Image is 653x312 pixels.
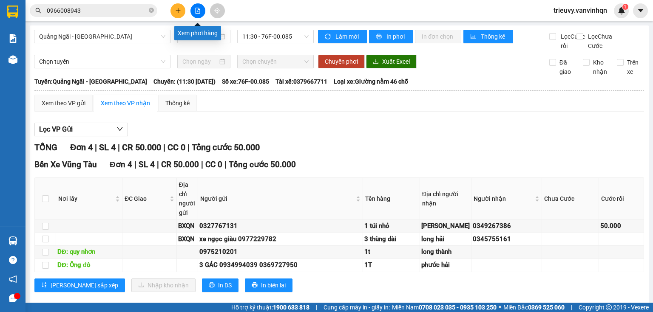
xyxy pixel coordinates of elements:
span: Xuất Excel [382,57,410,66]
button: caret-down [633,3,648,18]
div: 1t [364,247,418,257]
div: Xem theo VP nhận [101,98,150,108]
span: | [163,142,165,152]
span: | [118,142,120,152]
span: bar-chart [470,34,477,40]
div: phước hải [421,260,470,270]
span: CR 50.000 [122,142,161,152]
span: Chuyến: (11:30 [DATE]) [153,77,216,86]
div: DĐ: quy nhơn [57,247,121,257]
span: Thống kê [481,32,506,41]
span: Chọn chuyến [242,55,309,68]
span: Đơn 4 [110,160,132,169]
button: downloadXuất Excel [366,55,417,68]
span: message [9,294,17,302]
button: In đơn chọn [415,30,461,43]
span: Loại xe: Giường nằm 46 chỗ [334,77,408,86]
span: | [187,142,190,152]
span: notification [9,275,17,283]
span: Bến Xe Vũng Tàu [34,160,97,169]
span: Lọc Cước rồi [557,32,586,51]
span: sort-ascending [41,282,47,289]
span: In DS [218,281,232,290]
span: CR 50.000 [161,160,199,169]
span: | [95,142,97,152]
div: long hải [421,234,470,245]
span: CC 0 [205,160,222,169]
div: 1 túi nhỏ [364,221,418,231]
span: Làm mới [335,32,360,41]
span: Người nhận [474,194,533,203]
button: syncLàm mới [318,30,367,43]
span: Miền Nam [392,303,497,312]
span: question-circle [9,256,17,264]
strong: 0369 525 060 [528,304,565,311]
span: Lọc VP Gửi [39,124,73,135]
span: Tổng cước 50.000 [229,160,296,169]
div: Xem phơi hàng [174,26,221,40]
span: trieuvy.vanvinhqn [547,5,614,16]
span: 1 [624,4,627,10]
span: [PERSON_NAME] sắp xếp [51,281,118,290]
span: caret-down [637,7,644,14]
div: 0327767131 [199,221,361,231]
th: Chưa Cước [542,178,599,220]
span: TỔNG [34,142,57,152]
span: ⚪️ [499,306,501,309]
span: printer [209,282,215,289]
span: file-add [195,8,201,14]
div: Thống kê [165,98,190,108]
span: Cung cấp máy in - giấy in: [324,303,390,312]
span: down [116,126,123,132]
div: BXQN [178,221,196,231]
span: Hỗ trợ kỹ thuật: [231,303,309,312]
span: In biên lai [261,281,286,290]
div: 0975210201 [199,247,361,257]
button: printerIn biên lai [245,278,292,292]
span: In phơi [386,32,406,41]
span: printer [252,282,258,289]
div: 1T [364,260,418,270]
span: close-circle [149,8,154,13]
span: SL 4 [99,142,116,152]
img: solution-icon [9,34,17,43]
span: Miền Bắc [503,303,565,312]
div: 50.000 [600,221,642,231]
span: Tổng cước 50.000 [192,142,260,152]
span: Đã giao [556,58,577,76]
img: warehouse-icon [9,236,17,245]
img: logo-vxr [7,6,18,18]
div: Địa chỉ người gửi [179,180,196,217]
span: copyright [606,304,612,310]
img: warehouse-icon [9,55,17,64]
strong: 0708 023 035 - 0935 103 250 [419,304,497,311]
span: Lọc Chưa Cước [585,32,617,51]
span: Tài xế: 0379667711 [275,77,327,86]
div: 3 GÁC 0934994039 0369727950 [199,260,361,270]
button: sort-ascending[PERSON_NAME] sắp xếp [34,278,125,292]
button: printerIn phơi [369,30,413,43]
span: | [316,303,317,312]
div: DĐ: Ông đô [57,260,121,270]
div: long thành [421,247,470,257]
b: Tuyến: Quảng Ngãi - [GEOGRAPHIC_DATA] [34,78,147,85]
strong: 1900 633 818 [273,304,309,311]
span: Người gửi [200,194,354,203]
span: CC 0 [168,142,185,152]
span: ĐC Giao [125,194,168,203]
span: Nơi lấy [58,194,114,203]
div: Địa chỉ người nhận [422,189,469,208]
th: Cước rồi [599,178,644,220]
span: | [224,160,227,169]
div: 0349267386 [473,221,540,231]
button: plus [170,3,185,18]
span: Đơn 4 [70,142,93,152]
span: | [571,303,572,312]
button: Chuyển phơi [318,55,365,68]
div: xe ngọc giàu 0977229782 [199,234,361,245]
div: Xem theo VP gửi [42,98,85,108]
img: icon-new-feature [618,7,625,14]
button: bar-chartThống kê [463,30,513,43]
input: Tìm tên, số ĐT hoặc mã đơn [47,6,147,15]
span: sync [325,34,332,40]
